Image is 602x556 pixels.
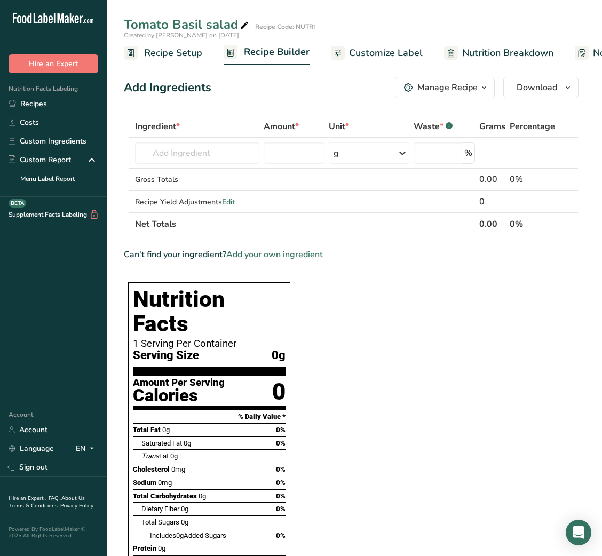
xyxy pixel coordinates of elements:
span: Cholesterol [133,465,170,473]
span: Protein [133,544,156,552]
div: EN [76,442,98,455]
a: Language [9,439,54,458]
span: Total Sugars [141,518,179,526]
span: 0g [162,426,170,434]
span: 0% [276,531,286,539]
a: Recipe Setup [124,41,202,65]
a: Nutrition Breakdown [444,41,553,65]
span: 0mg [158,479,172,487]
h1: Nutrition Facts [133,287,286,336]
span: 0% [276,439,286,447]
div: Custom Report [9,154,71,165]
div: 0 [479,195,505,208]
div: 1 Serving Per Container [133,338,286,349]
span: 0% [276,479,286,487]
i: Trans [141,452,159,460]
span: 0g [181,518,188,526]
span: 0mg [171,465,185,473]
section: % Daily Value * [133,410,286,423]
button: Hire an Expert [9,54,98,73]
span: 0g [170,452,178,460]
span: Sodium [133,479,156,487]
span: Edit [222,197,235,207]
th: 0.00 [477,212,508,235]
div: Tomato Basil salad [124,15,251,34]
div: 0% [510,173,555,186]
span: 0g [158,544,165,552]
span: Download [517,81,557,94]
span: Grams [479,120,505,133]
div: Calories [133,388,225,403]
a: Privacy Policy [60,502,93,510]
span: Total Carbohydrates [133,492,197,500]
span: Add your own ingredient [226,248,323,261]
span: Amount [264,120,299,133]
th: 0% [508,212,557,235]
div: Recipe Code: NUTRI [255,22,315,31]
span: 0g [184,439,191,447]
span: 0g [272,349,286,362]
a: Hire an Expert . [9,495,46,502]
a: Recipe Builder [224,40,310,66]
div: g [334,147,339,160]
span: Percentage [510,120,555,133]
span: 0g [181,505,188,513]
a: Terms & Conditions . [9,502,60,510]
span: 0% [276,505,286,513]
span: Nutrition Breakdown [462,46,553,60]
span: Ingredient [135,120,180,133]
span: 0g [199,492,206,500]
span: Includes Added Sugars [150,531,226,539]
th: Net Totals [133,212,477,235]
span: Unit [329,120,349,133]
span: 0% [276,426,286,434]
span: Fat [141,452,169,460]
div: 0.00 [479,173,505,186]
span: Total Fat [133,426,161,434]
span: Customize Label [349,46,423,60]
span: Saturated Fat [141,439,182,447]
a: FAQ . [49,495,61,502]
span: Serving Size [133,349,199,362]
div: Gross Totals [135,174,259,185]
span: 0% [276,492,286,500]
span: Recipe Builder [244,45,310,59]
div: Can't find your ingredient? [124,248,579,261]
div: BETA [9,199,26,208]
a: Customize Label [331,41,423,65]
div: Waste [414,120,453,133]
div: Manage Recipe [417,81,478,94]
a: About Us . [9,495,85,510]
div: 0 [272,378,286,406]
div: Add Ingredients [124,79,211,97]
span: Created by [PERSON_NAME] on [DATE] [124,31,239,39]
span: 0g [176,531,184,539]
div: Amount Per Serving [133,378,225,388]
div: Powered By FoodLabelMaker © 2025 All Rights Reserved [9,526,98,539]
span: Dietary Fiber [141,505,179,513]
input: Add Ingredient [135,142,259,164]
button: Download [503,77,579,98]
div: Open Intercom Messenger [566,520,591,545]
button: Manage Recipe [395,77,495,98]
div: Recipe Yield Adjustments [135,196,259,208]
span: 0% [276,465,286,473]
span: Recipe Setup [144,46,202,60]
